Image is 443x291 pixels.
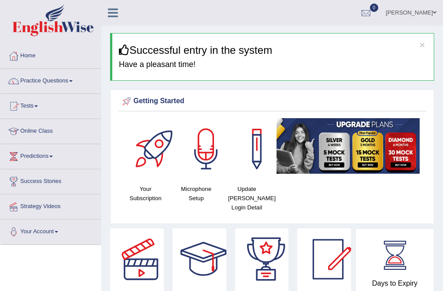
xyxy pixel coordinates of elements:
a: Practice Questions [0,69,101,91]
a: Online Class [0,119,101,141]
span: 0 [370,4,379,12]
a: Your Account [0,220,101,242]
a: Home [0,44,101,66]
div: Getting Started [120,95,424,108]
h4: Have a pleasant time! [119,60,427,69]
h4: Update [PERSON_NAME] Login Detail [226,184,268,212]
a: Strategy Videos [0,194,101,216]
a: Predictions [0,144,101,166]
h4: Microphone Setup [175,184,217,203]
img: small5.jpg [277,118,420,174]
a: Success Stories [0,169,101,191]
h4: Days to Expiry [365,280,424,287]
h4: Your Subscription [125,184,166,203]
button: × [420,40,425,49]
h3: Successful entry in the system [119,45,427,56]
a: Tests [0,94,101,116]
